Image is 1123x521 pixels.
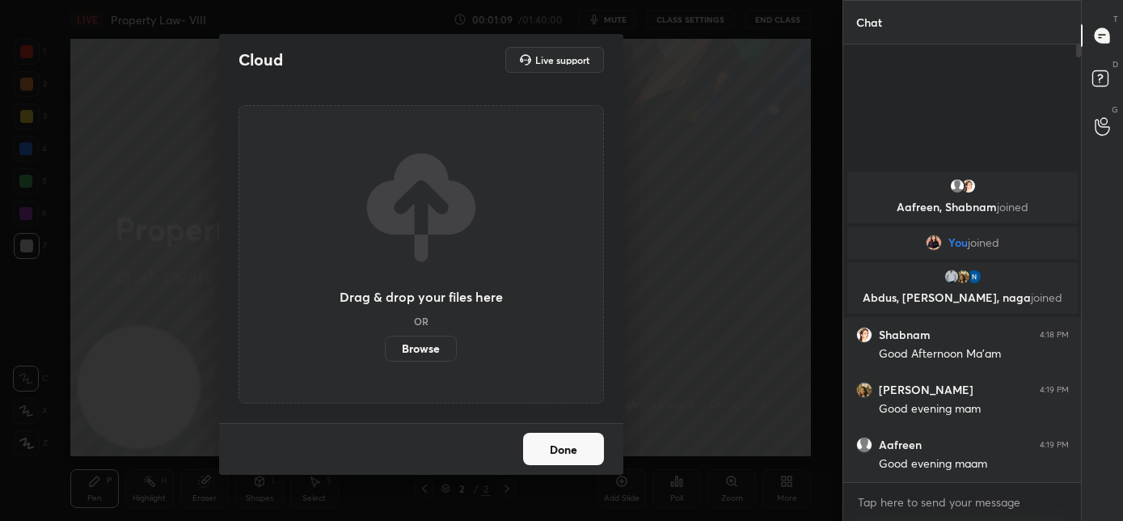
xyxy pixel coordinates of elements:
p: D [1112,58,1118,70]
p: Chat [843,1,895,44]
div: 4:19 PM [1040,385,1069,395]
img: 9f49b73c654e4168959752afa848a689.jpg [943,269,959,285]
h6: Aafreen [879,438,922,452]
span: joined [997,199,1028,214]
h2: Cloud [239,49,283,70]
h5: Live support [535,55,589,65]
h6: [PERSON_NAME] [879,383,973,397]
img: 05514626b3584cb8bf974ab8136fe915.jpg [926,235,942,251]
h5: OR [414,316,429,326]
p: G [1112,104,1118,116]
h6: Shabnam [879,328,931,342]
button: Done [523,433,604,465]
span: joined [1031,290,1062,305]
div: grid [843,168,1082,482]
img: 3 [856,327,872,343]
p: Abdus, [PERSON_NAME], naga [857,291,1068,304]
span: joined [968,236,999,249]
p: Aafreen, Shabnam [857,201,1068,214]
h3: Drag & drop your files here [340,290,503,303]
p: T [1113,13,1118,25]
img: 3 [960,178,976,194]
span: You [948,236,968,249]
div: Good evening maam [879,456,1069,472]
img: default.png [856,437,872,453]
div: 4:18 PM [1040,330,1069,340]
img: 3 [965,269,982,285]
div: Good evening mam [879,401,1069,417]
img: 6713d5e0c5c348f89adeb9f43abe441c.jpg [954,269,970,285]
img: 6713d5e0c5c348f89adeb9f43abe441c.jpg [856,382,872,398]
img: default.png [948,178,965,194]
div: 4:19 PM [1040,440,1069,450]
div: Good Afternoon Ma'am [879,346,1069,362]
